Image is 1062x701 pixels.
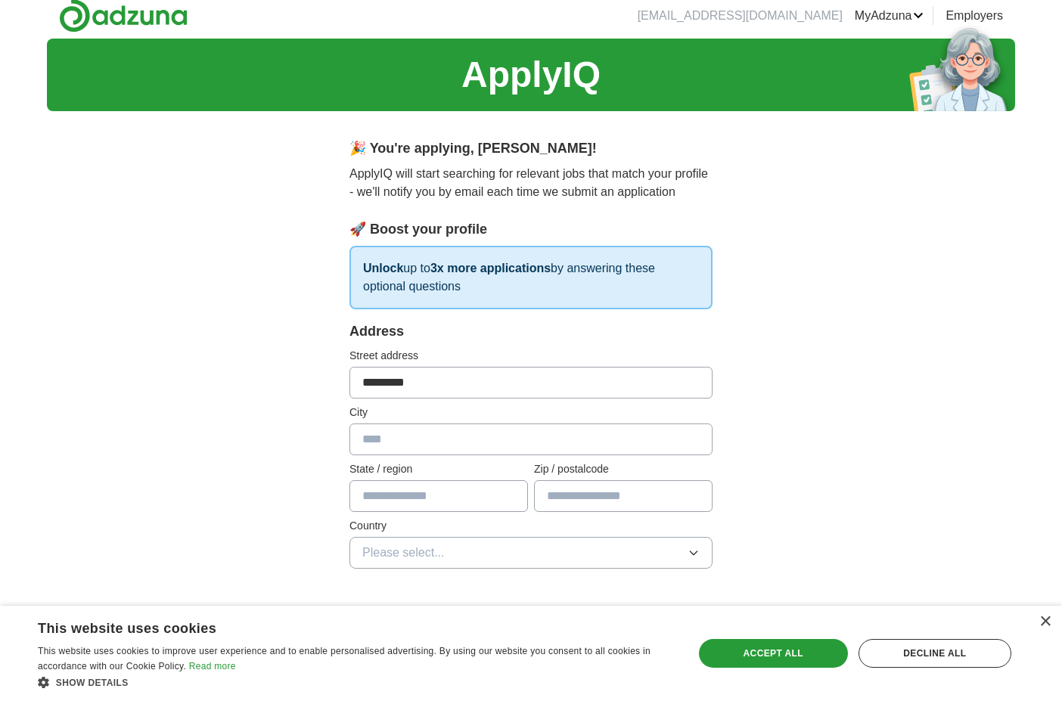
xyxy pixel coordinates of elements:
li: [EMAIL_ADDRESS][DOMAIN_NAME] [638,7,843,25]
label: Phone number [349,605,713,625]
div: Address [349,321,713,342]
span: Please select... [362,544,445,562]
a: Employers [946,7,1003,25]
label: Street address [349,348,713,364]
span: Show details [56,678,129,688]
div: Decline all [859,639,1011,668]
div: Accept all [699,639,848,668]
div: Close [1039,616,1051,628]
label: Zip / postalcode [534,461,713,477]
button: Please select... [349,537,713,569]
span: This website uses cookies to improve user experience and to enable personalised advertising. By u... [38,646,651,672]
a: Read more, opens a new window [189,661,236,672]
strong: Unlock [363,262,403,275]
div: 🎉 You're applying , [PERSON_NAME] ! [349,138,713,159]
a: MyAdzuna [855,7,924,25]
p: ApplyIQ will start searching for relevant jobs that match your profile - we'll notify you by emai... [349,165,713,201]
label: Country [349,518,713,534]
label: State / region [349,461,528,477]
strong: 3x more applications [430,262,551,275]
p: up to by answering these optional questions [349,246,713,309]
h1: ApplyIQ [461,48,601,102]
div: 🚀 Boost your profile [349,219,713,240]
div: Show details [38,675,674,690]
div: This website uses cookies [38,615,636,637]
label: City [349,405,713,420]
